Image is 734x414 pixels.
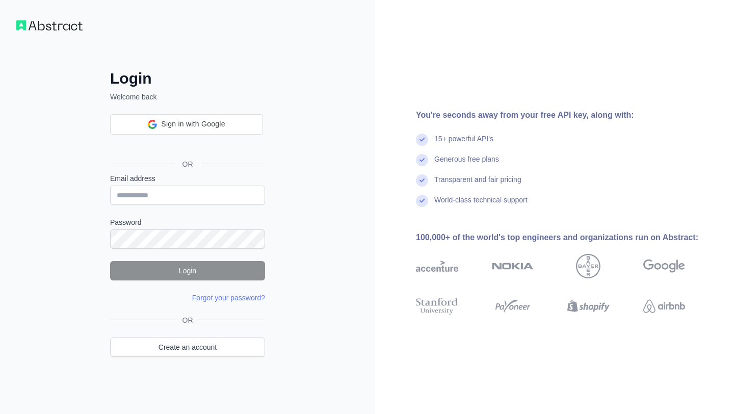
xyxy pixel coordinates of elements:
img: accenture [416,254,458,278]
iframe: Sign in with Google Button [105,134,268,156]
img: payoneer [492,296,534,317]
img: check mark [416,174,428,187]
img: stanford university [416,296,458,317]
div: Sign in with Google [110,114,263,135]
div: You're seconds away from your free API key, along with: [416,109,718,121]
img: airbnb [643,296,686,317]
div: Transparent and fair pricing [434,174,521,195]
h2: Login [110,69,265,88]
div: 15+ powerful API's [434,134,493,154]
img: check mark [416,195,428,207]
span: OR [174,159,201,169]
img: Workflow [16,20,83,31]
span: Sign in with Google [161,119,225,130]
label: Email address [110,173,265,184]
label: Password [110,217,265,227]
img: nokia [492,254,534,278]
img: check mark [416,154,428,166]
div: 100,000+ of the world's top engineers and organizations run on Abstract: [416,231,718,244]
div: Generous free plans [434,154,499,174]
img: shopify [567,296,610,317]
a: Create an account [110,338,265,357]
span: OR [178,315,197,325]
div: World-class technical support [434,195,528,215]
button: Login [110,261,265,280]
a: Forgot your password? [192,294,265,302]
p: Welcome back [110,92,265,102]
img: check mark [416,134,428,146]
img: google [643,254,686,278]
img: bayer [576,254,600,278]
